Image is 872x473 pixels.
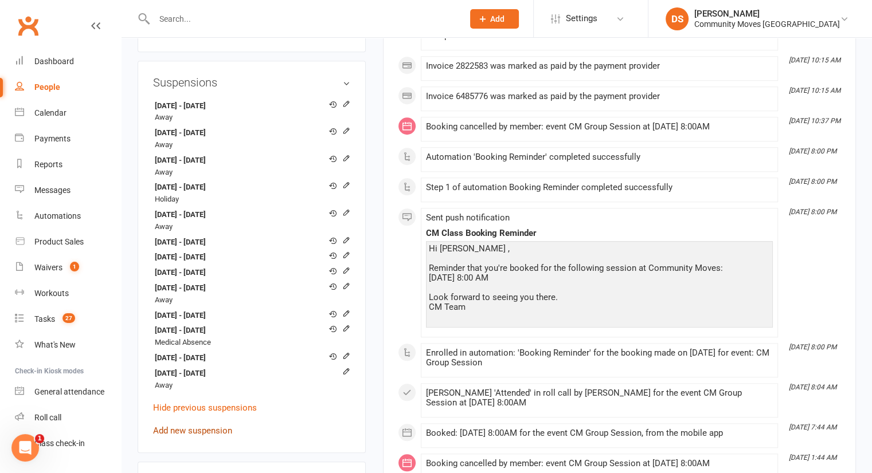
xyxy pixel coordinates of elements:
[789,423,836,431] i: [DATE] 7:44 AM
[34,340,76,349] div: What's New
[155,209,345,221] strong: [DATE] - [DATE]
[470,9,519,29] button: Add
[34,82,60,92] div: People
[34,134,71,143] div: Payments
[15,255,121,281] a: Waivers 1
[789,454,836,462] i: [DATE] 1:44 AM
[153,76,350,89] h3: Suspensions
[34,186,71,195] div: Messages
[155,267,345,279] strong: [DATE] - [DATE]
[34,314,55,324] div: Tasks
[153,152,350,180] li: Away
[155,100,345,112] strong: [DATE] - [DATE]
[155,182,345,194] strong: [DATE] - [DATE]
[34,160,62,169] div: Reports
[14,11,42,40] a: Clubworx
[15,49,121,74] a: Dashboard
[153,425,232,436] a: Add new suspension
[151,11,455,27] input: Search...
[426,212,510,223] span: Sent push notification
[153,97,350,125] li: Away
[789,343,836,351] i: [DATE] 8:00 PM
[153,322,350,350] li: Medical Absence
[789,383,836,391] i: [DATE] 8:04 AM
[426,228,773,238] div: CM Class Booking Reminder
[155,236,345,249] strong: [DATE] - [DATE]
[789,208,836,216] i: [DATE] 8:00 PM
[155,127,345,139] strong: [DATE] - [DATE]
[15,332,121,358] a: What's New
[34,57,74,66] div: Dashboard
[155,251,345,263] strong: [DATE] - [DATE]
[153,124,350,152] li: Away
[426,152,773,162] div: Automation 'Booking Reminder' completed successfully
[34,289,69,298] div: Workouts
[694,19,840,29] div: Community Moves [GEOGRAPHIC_DATA]
[666,7,689,30] div: DS
[15,229,121,255] a: Product Sales
[789,117,840,125] i: [DATE] 10:37 PM
[153,403,257,413] a: Hide previous suspensions
[426,61,773,71] div: Invoice 2822583 was marked as paid by the payment provider
[11,434,39,462] iframe: Intercom live chat
[34,413,61,422] div: Roll call
[34,211,81,220] div: Automations
[155,282,345,294] strong: [DATE] - [DATE]
[15,306,121,332] a: Tasks 27
[153,365,350,393] li: Away
[15,281,121,306] a: Workouts
[15,126,121,152] a: Payments
[155,310,345,322] strong: [DATE] - [DATE]
[34,439,85,448] div: Class check-in
[15,100,121,126] a: Calendar
[34,108,67,117] div: Calendar
[35,434,44,443] span: 1
[155,325,345,337] strong: [DATE] - [DATE]
[34,263,62,272] div: Waivers
[70,262,79,271] span: 1
[15,379,121,405] a: General attendance kiosk mode
[15,74,121,100] a: People
[426,388,773,408] div: [PERSON_NAME] 'Attended' in roll call by [PERSON_NAME] for the event CM Group Session at [DATE] 8...
[429,244,770,322] div: Hi [PERSON_NAME] , Reminder that you're booked for the following session at Community Moves: [DAT...
[15,405,121,431] a: Roll call
[426,348,773,368] div: Enrolled in automation: 'Booking Reminder' for the booking made on [DATE] for event: CM Group Ses...
[789,147,836,155] i: [DATE] 8:00 PM
[155,368,345,380] strong: [DATE] - [DATE]
[153,279,350,308] li: Away
[34,387,104,396] div: General attendance
[789,56,840,64] i: [DATE] 10:15 AM
[426,92,773,101] div: Invoice 6485776 was marked as paid by the payment provider
[62,313,75,323] span: 27
[153,179,350,207] li: Holiday
[426,459,773,468] div: Booking cancelled by member: event CM Group Session at [DATE] 8:00AM
[694,9,840,19] div: [PERSON_NAME]
[15,203,121,229] a: Automations
[566,6,597,31] span: Settings
[426,122,773,132] div: Booking cancelled by member: event CM Group Session at [DATE] 8:00AM
[789,86,840,94] i: [DATE] 10:15 AM
[15,152,121,178] a: Reports
[15,431,121,456] a: Class kiosk mode
[155,155,345,167] strong: [DATE] - [DATE]
[490,14,505,23] span: Add
[789,178,836,186] i: [DATE] 8:00 PM
[426,428,773,438] div: Booked: [DATE] 8:00AM for the event CM Group Session, from the mobile app
[153,206,350,234] li: Away
[155,352,345,364] strong: [DATE] - [DATE]
[426,183,773,192] div: Step 1 of automation Booking Reminder completed successfully
[34,237,84,246] div: Product Sales
[15,178,121,203] a: Messages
